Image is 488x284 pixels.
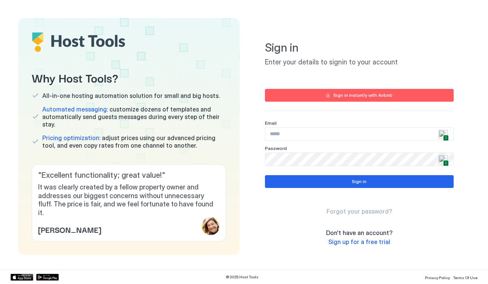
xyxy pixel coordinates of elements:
span: Email [265,120,277,126]
div: Sign in [352,178,366,185]
input: Input Field [265,153,453,166]
a: Terms Of Use [453,273,477,281]
img: npw-badge-icon.svg [439,130,448,139]
span: Enter your details to signin to your account [265,58,454,67]
span: Password [265,145,287,151]
a: Sign up for a free trial [328,238,390,246]
span: customize dozens of templates and automatically send guests messages during every step of their s... [42,105,226,128]
button: Sign in instantly with Airbnb [265,89,454,102]
span: Don't have an account? [326,229,393,237]
span: Forgot your password? [326,208,392,215]
span: Sign in [265,41,454,55]
span: Automated messaging: [42,105,108,113]
a: Forgot your password? [326,208,392,215]
span: Why Host Tools? [32,69,226,86]
a: Google Play Store [36,274,59,281]
div: profile [202,217,220,235]
input: Input Field [265,128,453,140]
img: npw-badge-icon.svg [439,155,448,164]
span: Pricing optimization: [42,134,100,142]
div: Sign in instantly with Airbnb [333,92,393,99]
span: Terms Of Use [453,275,477,280]
a: App Store [11,274,33,281]
button: Sign in [265,175,454,188]
span: © 2025 Host Tools [226,275,259,279]
span: adjust prices using our advanced pricing tool, and even copy rates from one channel to another. [42,134,226,149]
span: 1 [443,135,449,141]
span: Privacy Policy [425,275,450,280]
span: All-in-one hosting automation solution for small and big hosts. [42,92,220,99]
span: It was clearly created by a fellow property owner and addresses our biggest concerns without unne... [38,183,220,217]
span: " Excellent functionality; great value! " [38,171,220,180]
a: Privacy Policy [425,273,450,281]
span: 1 [443,160,449,166]
span: [PERSON_NAME] [38,224,101,235]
